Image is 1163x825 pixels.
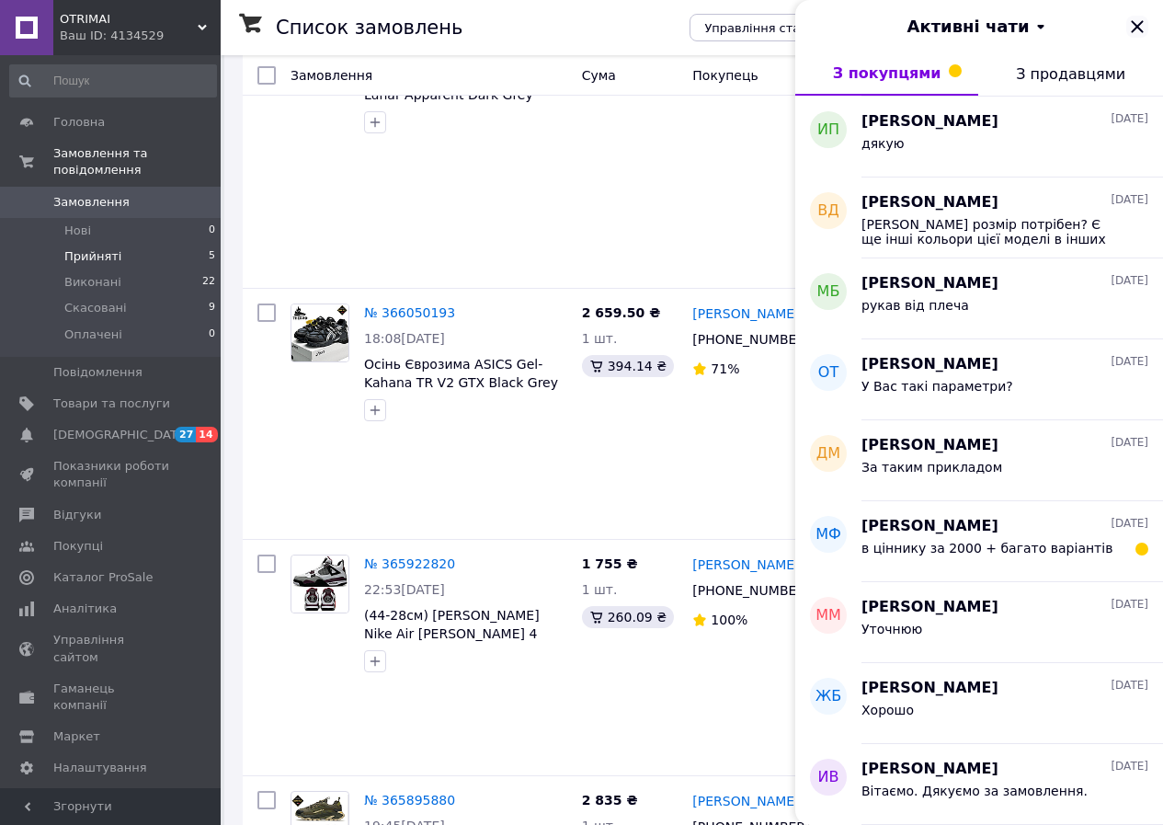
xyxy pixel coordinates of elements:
span: 0 [209,223,215,239]
span: 5 [209,248,215,265]
button: ВД[PERSON_NAME][DATE][PERSON_NAME] розмір потрібен? Є ще інші кольори цієї моделі в інших розмірах [795,178,1163,258]
span: OTRIMAI [60,11,198,28]
span: Управління статусами [704,21,845,35]
span: Оплачені [64,327,122,343]
span: ОТ [818,362,838,384]
span: Повідомлення [53,364,143,381]
span: [PERSON_NAME] [861,273,998,294]
span: ИВ [818,767,839,788]
span: [DATE] [1111,354,1148,370]
span: 1 шт. [582,331,618,346]
span: [PERSON_NAME] [861,111,998,132]
button: Закрити [1126,16,1148,38]
span: Активні чати [906,15,1029,39]
span: Відгуки [53,507,101,523]
button: ММ[PERSON_NAME][DATE]Уточнюю [795,582,1163,663]
h1: Список замовлень [276,17,462,39]
button: Управління статусами [690,14,860,41]
span: У Вас такі параметри? [861,379,1013,394]
span: [DATE] [1111,192,1148,208]
span: [DEMOGRAPHIC_DATA] [53,427,189,443]
span: [DATE] [1111,516,1148,532]
span: Покупці [53,538,103,555]
span: ММ [815,605,841,626]
span: [PERSON_NAME] [861,192,998,213]
span: 71% [711,361,739,376]
span: [DATE] [1111,759,1148,774]
span: За таким прикладом [861,460,1002,475]
button: Активні чати [847,15,1112,39]
span: Показники роботи компанії [53,458,170,491]
span: [DATE] [1111,435,1148,451]
span: [PERSON_NAME] [861,354,998,375]
a: [PERSON_NAME] [692,556,799,574]
span: 18:08[DATE] [364,331,445,346]
div: 394.14 ₴ [582,355,674,377]
button: ОТ[PERSON_NAME][DATE]У Вас такі параметри? [795,339,1163,420]
a: Фото товару [291,555,349,613]
span: МФ [815,524,841,545]
span: Гаманець компанії [53,681,170,714]
div: Ваш ID: 4134529 [60,28,221,44]
button: З покупцями [795,52,978,96]
span: Замовлення та повідомлення [53,145,221,178]
button: МФ[PERSON_NAME][DATE]в ціннику за 2000 + багато варіантів [795,501,1163,582]
a: Фото товару [291,304,349,362]
span: в ціннику за 2000 + багато варіантів [861,541,1112,556]
button: ИВ[PERSON_NAME][DATE]Вітаємо. Дякуємо за замовлення. [795,744,1163,825]
span: Cума [582,68,616,83]
span: МБ [817,281,840,303]
span: Скасовані [64,300,127,316]
span: Товари та послуги [53,395,170,412]
span: рукав від плеча [861,298,969,313]
span: ЖБ [815,686,841,707]
a: Осінь Єврозима ASICS Gel-Kahana TR V2 GTX Black Grey термо чоловічі кросівки Асікс гортекс В'єтнам [364,357,564,427]
span: [DATE] [1111,678,1148,693]
span: [PERSON_NAME] [861,759,998,780]
span: 27 [175,427,196,442]
span: 9 [209,300,215,316]
span: 2 835 ₴ [582,793,638,808]
span: 22:53[DATE] [364,582,445,597]
span: Уточнюю [861,622,922,636]
span: Вітаємо. Дякуємо за замовлення. [861,784,1088,798]
img: Фото товару [291,304,348,361]
img: Фото товару [292,556,348,613]
span: Маркет [53,728,100,745]
span: 0 [209,327,215,343]
span: [DATE] [1111,597,1148,613]
span: Налаштування [53,760,147,776]
button: ЖБ[PERSON_NAME][DATE]Хорошо [795,663,1163,744]
a: № 365922820 [364,556,455,571]
span: Покупець [692,68,758,83]
span: дякую [861,136,905,151]
span: ВД [817,201,838,222]
span: [PERSON_NAME] [861,597,998,618]
a: [PERSON_NAME] [692,792,799,810]
input: Пошук [9,64,217,97]
span: [PHONE_NUMBER] [692,332,810,347]
span: [PHONE_NUMBER] [692,583,810,598]
span: 1 шт. [582,582,618,597]
span: [PERSON_NAME] [861,678,998,699]
span: [PERSON_NAME] розмір потрібен? Є ще інші кольори цієї моделі в інших розмірах [861,217,1123,246]
span: Хорошо [861,703,914,717]
span: Замовлення [53,194,130,211]
span: Нові [64,223,91,239]
span: Головна [53,114,105,131]
button: ДМ[PERSON_NAME][DATE]За таким прикладом [795,420,1163,501]
a: (44-28см) [PERSON_NAME] Nike Air [PERSON_NAME] 4 Retro PSG [PERSON_NAME] високі чоловічі кросівки... [364,608,540,715]
a: [PERSON_NAME] [692,304,799,323]
span: 14 [196,427,217,442]
button: З продавцями [978,52,1163,96]
span: З продавцями [1016,65,1125,83]
span: [PERSON_NAME] [861,435,998,456]
span: 100% [711,613,747,627]
span: Каталог ProSale [53,569,153,586]
span: 1 755 ₴ [582,556,638,571]
button: МБ[PERSON_NAME][DATE]рукав від плеча [795,258,1163,339]
span: 22 [202,274,215,291]
span: ИП [817,120,839,141]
